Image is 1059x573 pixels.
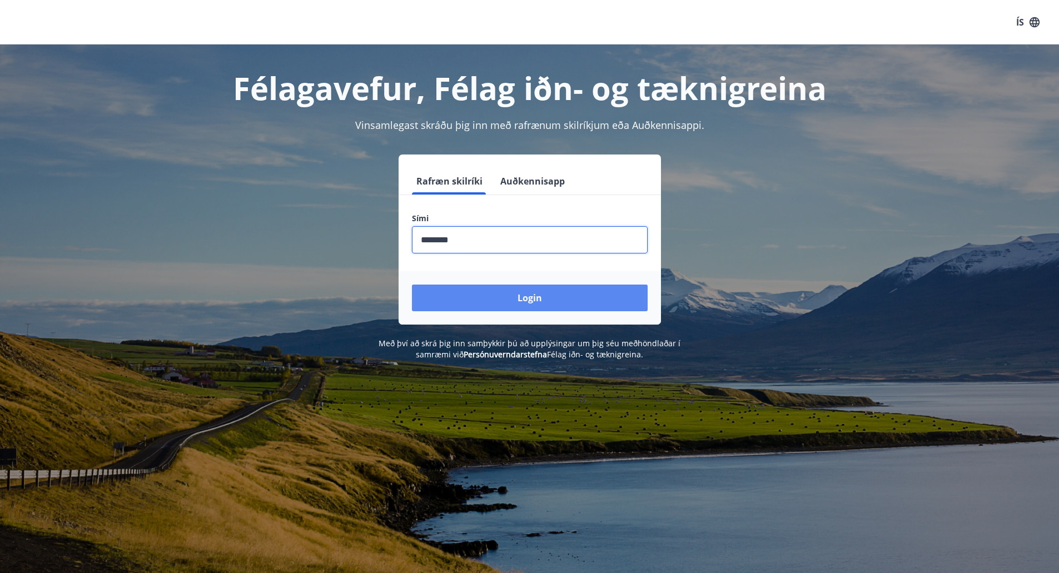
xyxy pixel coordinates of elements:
button: ÍS [1010,12,1046,32]
button: Rafræn skilríki [412,168,487,195]
span: Með því að skrá þig inn samþykkir þú að upplýsingar um þig séu meðhöndlaðar í samræmi við Félag i... [379,338,680,360]
h1: Félagavefur, Félag iðn- og tæknigreina [143,67,917,109]
a: Persónuverndarstefna [464,349,547,360]
button: Auðkennisapp [496,168,569,195]
span: Vinsamlegast skráðu þig inn með rafrænum skilríkjum eða Auðkennisappi. [355,118,704,132]
button: Login [412,285,648,311]
label: Sími [412,213,648,224]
